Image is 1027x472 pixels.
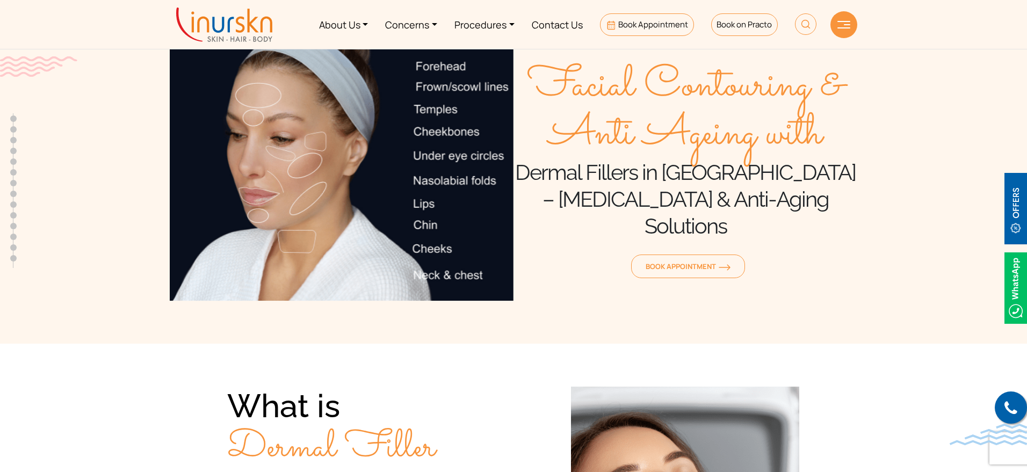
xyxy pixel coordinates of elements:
[711,13,778,36] a: Book on Practo
[1004,252,1027,324] img: Whatsappicon
[618,19,688,30] span: Book Appointment
[837,21,850,28] img: hamLine.svg
[513,62,857,159] span: Facial Contouring & Anti Ageing with
[310,4,377,45] a: About Us
[1004,281,1027,293] a: Whatsappicon
[795,13,816,35] img: HeaderSearch
[377,4,446,45] a: Concerns
[523,4,591,45] a: Contact Us
[513,159,857,239] h1: Dermal Fillers in [GEOGRAPHIC_DATA] – [MEDICAL_DATA] & Anti-Aging Solutions
[950,424,1027,445] img: bluewave
[646,262,731,271] span: Book Appointment
[446,4,523,45] a: Procedures
[176,8,272,42] img: inurskn-logo
[600,13,694,36] a: Book Appointment
[631,255,745,278] a: Book Appointmentorange-arrow
[719,264,731,271] img: orange-arrow
[717,19,772,30] span: Book on Practo
[1004,173,1027,244] img: offerBt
